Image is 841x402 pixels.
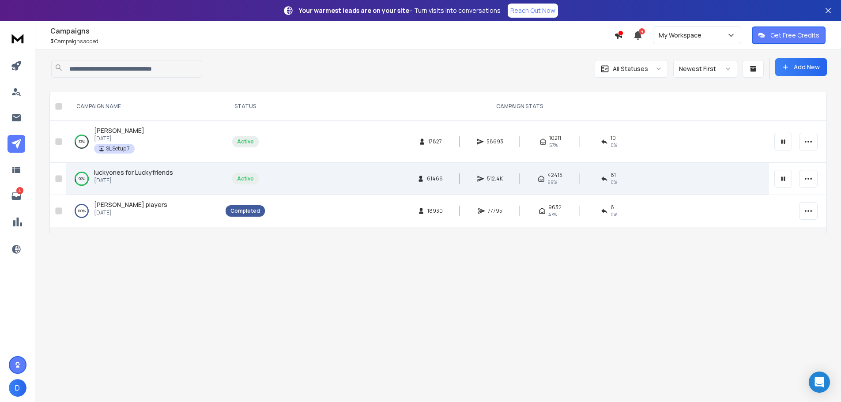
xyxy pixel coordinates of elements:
[548,204,562,211] span: 9632
[230,207,260,214] div: Completed
[770,31,819,40] p: Get Free Credits
[611,172,616,179] span: 61
[94,168,173,177] a: luckyones for Luckyfriends
[549,142,558,149] span: 57 %
[94,209,167,216] p: [DATE]
[220,92,270,121] th: STATUS
[50,38,614,45] p: Campaigns added
[9,30,26,46] img: logo
[9,379,26,397] button: D
[237,138,254,145] div: Active
[299,6,501,15] p: – Turn visits into conversations
[548,211,557,218] span: 47 %
[427,207,443,214] span: 18930
[611,142,617,149] span: 0 %
[66,121,220,163] td: 33%[PERSON_NAME][DATE]SL Setup 7
[299,6,409,15] strong: Your warmest leads are on your site
[673,60,737,78] button: Newest First
[78,207,86,215] p: 100 %
[549,135,561,142] span: 10211
[50,38,53,45] span: 3
[237,175,254,182] div: Active
[752,26,826,44] button: Get Free Credits
[611,179,617,186] span: 0 %
[547,179,557,186] span: 69 %
[427,175,443,182] span: 61466
[611,211,617,218] span: 0 %
[510,6,555,15] p: Reach Out Now
[94,200,167,209] a: [PERSON_NAME] players
[66,92,220,121] th: CAMPAIGN NAME
[16,187,23,194] p: 4
[611,204,614,211] span: 6
[94,126,144,135] a: [PERSON_NAME]
[50,26,614,36] h1: Campaigns
[79,174,85,183] p: 90 %
[8,187,25,205] a: 4
[547,172,562,179] span: 42415
[106,145,130,152] p: SL Setup 7
[488,207,502,214] span: 77795
[66,163,220,195] td: 90%luckyones for Luckyfriends[DATE]
[94,135,144,142] p: [DATE]
[659,31,705,40] p: My Workspace
[486,138,503,145] span: 58693
[639,28,645,34] span: 4
[79,137,85,146] p: 33 %
[613,64,648,73] p: All Statuses
[611,135,616,142] span: 10
[487,175,503,182] span: 512.4K
[809,372,830,393] div: Open Intercom Messenger
[94,177,173,184] p: [DATE]
[508,4,558,18] a: Reach Out Now
[428,138,442,145] span: 17827
[270,92,769,121] th: CAMPAIGN STATS
[775,58,827,76] button: Add New
[66,195,220,227] td: 100%[PERSON_NAME] players[DATE]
